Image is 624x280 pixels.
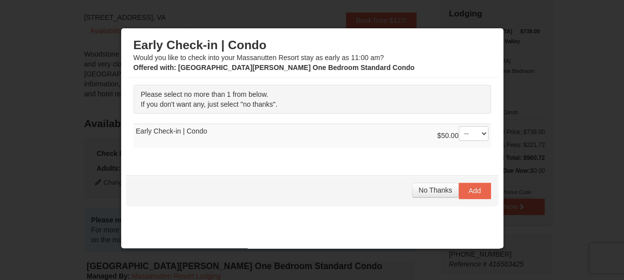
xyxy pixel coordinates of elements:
[418,186,452,194] span: No Thanks
[141,100,277,108] span: If you don't want any, just select "no thanks".
[134,38,491,72] div: Would you like to check into your Massanutten Resort stay as early as 11:00 am?
[134,124,491,148] td: Early Check-in | Condo
[134,64,415,71] strong: : [GEOGRAPHIC_DATA][PERSON_NAME] One Bedroom Standard Condo
[437,126,488,146] div: $50.00
[412,183,458,198] button: No Thanks
[134,38,491,53] h3: Early Check-in | Condo
[134,64,174,71] span: Offered with
[459,183,491,199] button: Add
[141,90,269,98] span: Please select no more than 1 from below.
[469,187,481,195] span: Add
